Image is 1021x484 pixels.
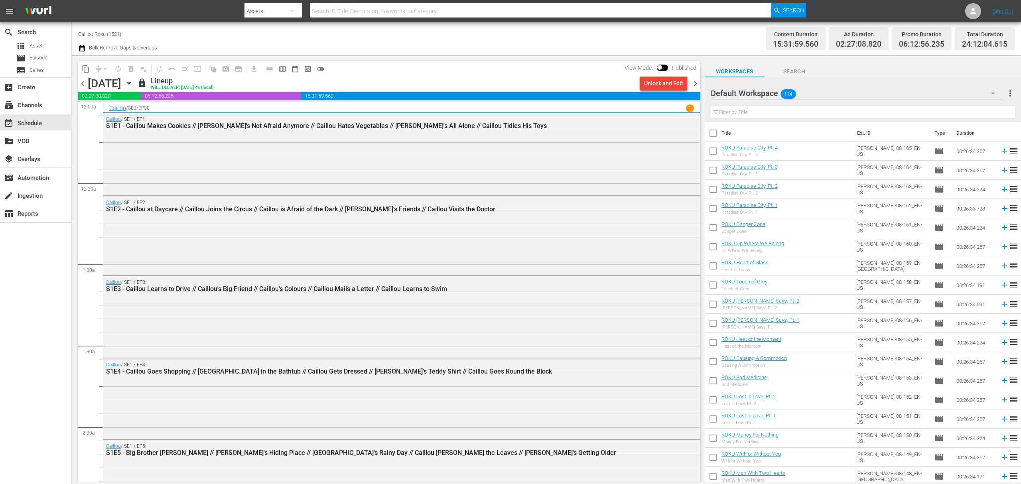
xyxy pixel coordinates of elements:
td: 00:26:34.257 [953,142,997,161]
span: Clear Lineup [137,63,150,75]
svg: Add to Schedule [1000,300,1009,309]
a: Caillou [109,105,126,111]
div: Paradise City, Pt. 3 [721,171,778,177]
span: 24:12:04.615 [962,40,1007,49]
img: ans4CAIJ8jUAAAAAAAAAAAAAAAAAAAAAAAAgQb4GAAAAAAAAAAAAAAAAAAAAAAAAJMjXAAAAAAAAAAAAAAAAAAAAAAAAgAT5G... [19,2,57,21]
a: Caillou [106,116,121,122]
div: WILL DELIVER: [DATE] 4a (local) [151,85,214,91]
span: Asset [30,42,43,50]
svg: Add to Schedule [1000,147,1009,155]
a: Caillou [106,279,121,285]
span: Select an event to delete [124,63,137,75]
span: reorder [1009,203,1019,213]
td: [PERSON_NAME]-08-161_EN-US [853,218,931,237]
span: Episode [934,223,944,232]
a: ROKU Danger Zone [721,221,765,227]
th: Ext. ID [852,122,930,144]
button: Unlock and Edit [640,76,687,91]
div: [PERSON_NAME] Says, Pt. 1 [721,325,799,330]
span: Channels [4,100,14,110]
td: 00:26:34.257 [953,371,997,390]
span: Bulk Remove Gaps & Overlaps [88,45,157,51]
div: Unlock and Edit [644,76,683,91]
svg: Add to Schedule [1000,376,1009,385]
svg: Add to Schedule [1000,262,1009,270]
div: S1E5 - Big Brother [PERSON_NAME] // [PERSON_NAME]'s Hiding Place // [GEOGRAPHIC_DATA]'s Rainy Day... [106,449,652,456]
td: [PERSON_NAME]-08-160_EN-US [853,237,931,256]
td: [PERSON_NAME]-08-163_EN-US [853,180,931,199]
span: VOD [4,136,14,146]
span: Episode [934,433,944,443]
svg: Add to Schedule [1000,319,1009,328]
svg: Add to Schedule [1000,242,1009,251]
span: 02:27:08.820 [78,92,141,100]
div: Total Duration [962,29,1007,40]
span: reorder [1009,184,1019,194]
span: layers [4,154,14,164]
span: reorder [1009,395,1019,404]
svg: Add to Schedule [1000,185,1009,194]
div: Bad Medicine [721,382,767,387]
a: ROKU Paradise City, Pt. 1 [721,202,778,208]
a: ROKU [PERSON_NAME] Says, Pt. 1 [721,317,799,323]
div: Heat of the Moment [721,344,781,349]
td: [PERSON_NAME]-08-164_EN-US [853,161,931,180]
td: 00:26:34.257 [953,390,997,409]
div: Lineup [151,77,214,85]
div: S1E3 - Caillou Learns to Drive // Caillou's Big Friend // Caillou's Colours // Caillou Mails a Le... [106,285,652,293]
span: reorder [1009,452,1019,462]
p: EP90 [138,105,150,111]
svg: Add to Schedule [1000,415,1009,423]
span: Series [30,66,44,74]
a: ROKU Heat of the Moment [721,336,781,342]
span: Episode [934,204,944,213]
td: [PERSON_NAME]-08-159_EN-[GEOGRAPHIC_DATA] [853,256,931,275]
div: Lost in Love, Pt. 1 [721,420,776,425]
span: Download as CSV [245,61,260,77]
a: ROKU Heart of Glass [721,260,769,266]
div: Touch of Grey [721,286,767,291]
td: [PERSON_NAME]-08-158_EN-US [853,275,931,295]
span: reorder [1009,280,1019,289]
span: Episode [934,261,944,271]
svg: Add to Schedule [1000,338,1009,347]
span: Reports [4,209,14,218]
span: Day Calendar View [260,61,276,77]
p: SE3 / [128,105,138,111]
span: reorder [1009,433,1019,443]
a: ROKU [PERSON_NAME] Says, Pt. 2 [721,298,799,304]
td: [PERSON_NAME]-08-155_EN-US [853,333,931,352]
div: Ad Duration [836,29,881,40]
td: 00:26:34.257 [953,237,997,256]
a: ROKU With or Without You [721,451,781,457]
span: Episode [934,165,944,175]
span: reorder [1009,337,1019,347]
p: 1 [688,105,691,111]
svg: Add to Schedule [1000,357,1009,366]
th: Duration [952,122,999,144]
span: reorder [1009,376,1019,385]
span: date_range_outlined [291,65,299,73]
td: [PERSON_NAME]-08-157_EN-US [853,295,931,314]
span: subtitles [16,65,26,75]
span: lock [137,78,147,88]
a: ROKU Touch of Grey [721,279,767,285]
div: Paradise City, Pt. 1 [721,210,778,215]
td: 00:26:34.191 [953,275,997,295]
td: [PERSON_NAME]-08-165_EN-US [853,142,931,161]
svg: Add to Schedule [1000,453,1009,462]
td: 00:26:34.091 [953,295,997,314]
span: Toggle to switch from Published to Draft view. [657,65,662,70]
div: Paradise City, Pt. 4 [721,152,778,157]
div: Promo Duration [899,29,944,40]
span: 24 hours Lineup View is OFF [314,63,327,75]
span: Schedule [4,118,14,128]
span: Episode [934,414,944,424]
div: S1E1 - Caillou Makes Cookies // [PERSON_NAME]'s Not Afraid Anymore // Caillou Hates Vegetables //... [106,122,652,130]
span: reorder [1009,165,1019,175]
span: Remove Gaps & Overlaps [92,63,112,75]
td: 00:26:34.257 [953,352,997,371]
span: preview_outlined [304,65,312,73]
div: Man With Two Hearts [721,478,785,483]
p: / [126,105,128,111]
